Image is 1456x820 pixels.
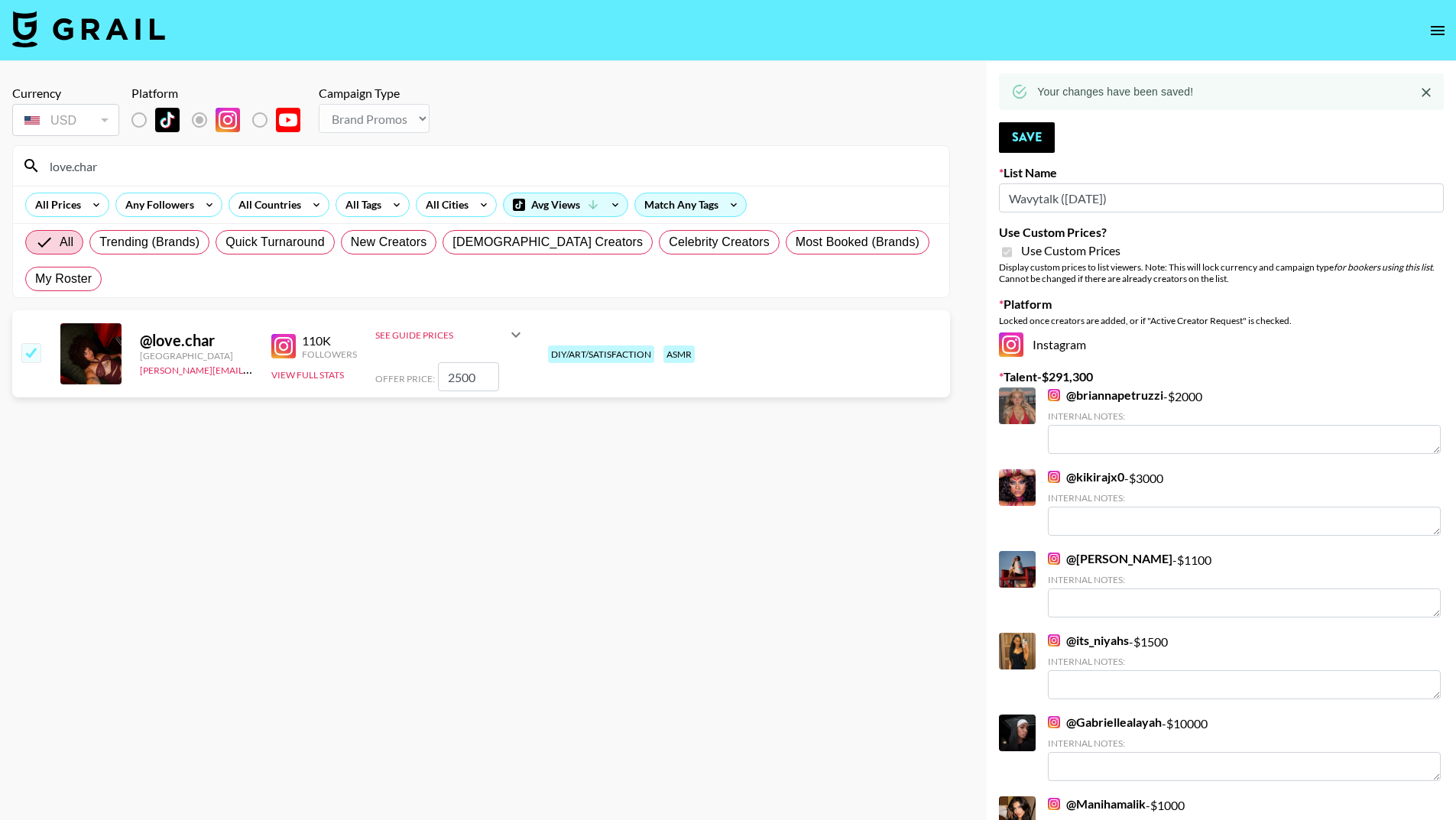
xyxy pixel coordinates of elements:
[999,332,1023,357] img: Instagram
[271,369,344,381] button: View Full Stats
[1048,634,1060,647] img: Instagram
[131,86,313,101] div: Platform
[1048,715,1162,730] a: @Gabriellealayah
[999,297,1444,312] label: Platform
[1048,469,1441,536] div: - $ 3000
[140,361,366,376] a: [PERSON_NAME][EMAIL_ADDRESS][DOMAIN_NAME]
[1048,553,1060,565] img: Instagram
[999,332,1444,357] div: Instagram
[12,101,119,139] div: Currency is locked to USD
[999,261,1444,284] div: Display custom prices to list viewers. Note: This will lock currency and campaign type . Cannot b...
[1048,469,1124,485] a: @kikirajx0
[336,193,384,216] div: All Tags
[1048,633,1441,699] div: - $ 1500
[1048,656,1441,667] div: Internal Notes:
[635,193,746,216] div: Match Any Tags
[26,193,84,216] div: All Prices
[663,345,695,363] div: asmr
[375,329,507,341] div: See Guide Prices
[302,348,357,360] div: Followers
[999,122,1055,153] button: Save
[302,333,357,348] div: 110K
[12,86,119,101] div: Currency
[1037,78,1193,105] div: Your changes have been saved!
[1048,389,1060,401] img: Instagram
[999,165,1444,180] label: List Name
[155,108,180,132] img: TikTok
[1048,796,1146,812] a: @Manihamalik
[1048,492,1441,504] div: Internal Notes:
[35,270,92,288] span: My Roster
[225,233,325,251] span: Quick Turnaround
[271,334,296,358] img: Instagram
[1048,633,1129,648] a: @its_niyahs
[999,315,1444,326] div: Locked once creators are added, or if "Active Creator Request" is checked.
[1048,410,1441,422] div: Internal Notes:
[1048,387,1441,454] div: - $ 2000
[60,233,73,251] span: All
[669,233,770,251] span: Celebrity Creators
[216,108,240,132] img: Instagram
[438,362,499,391] input: 2,500
[999,369,1444,384] label: Talent - $ 291,300
[276,108,300,132] img: YouTube
[452,233,643,251] span: [DEMOGRAPHIC_DATA] Creators
[140,331,253,350] div: @ love.char
[417,193,472,216] div: All Cities
[375,373,435,384] span: Offer Price:
[1048,551,1172,566] a: @[PERSON_NAME]
[131,104,313,136] div: List locked to Instagram.
[1048,798,1060,810] img: Instagram
[351,233,427,251] span: New Creators
[319,86,430,101] div: Campaign Type
[1415,81,1438,104] button: Close
[1048,716,1060,728] img: Instagram
[15,107,116,134] div: USD
[1334,261,1432,273] em: for bookers using this list
[41,154,940,178] input: Search by User Name
[1048,387,1163,403] a: @briannapetruzzi
[504,193,627,216] div: Avg Views
[1048,471,1060,483] img: Instagram
[1048,551,1441,617] div: - $ 1100
[999,225,1444,240] label: Use Custom Prices?
[1021,243,1120,258] span: Use Custom Prices
[99,233,199,251] span: Trending (Brands)
[140,350,253,361] div: [GEOGRAPHIC_DATA]
[1048,574,1441,585] div: Internal Notes:
[796,233,919,251] span: Most Booked (Brands)
[1048,737,1441,749] div: Internal Notes:
[1422,15,1453,46] button: open drawer
[1048,715,1441,781] div: - $ 10000
[12,11,165,47] img: Grail Talent
[375,316,525,353] div: See Guide Prices
[116,193,197,216] div: Any Followers
[229,193,304,216] div: All Countries
[548,345,654,363] div: diy/art/satisfaction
